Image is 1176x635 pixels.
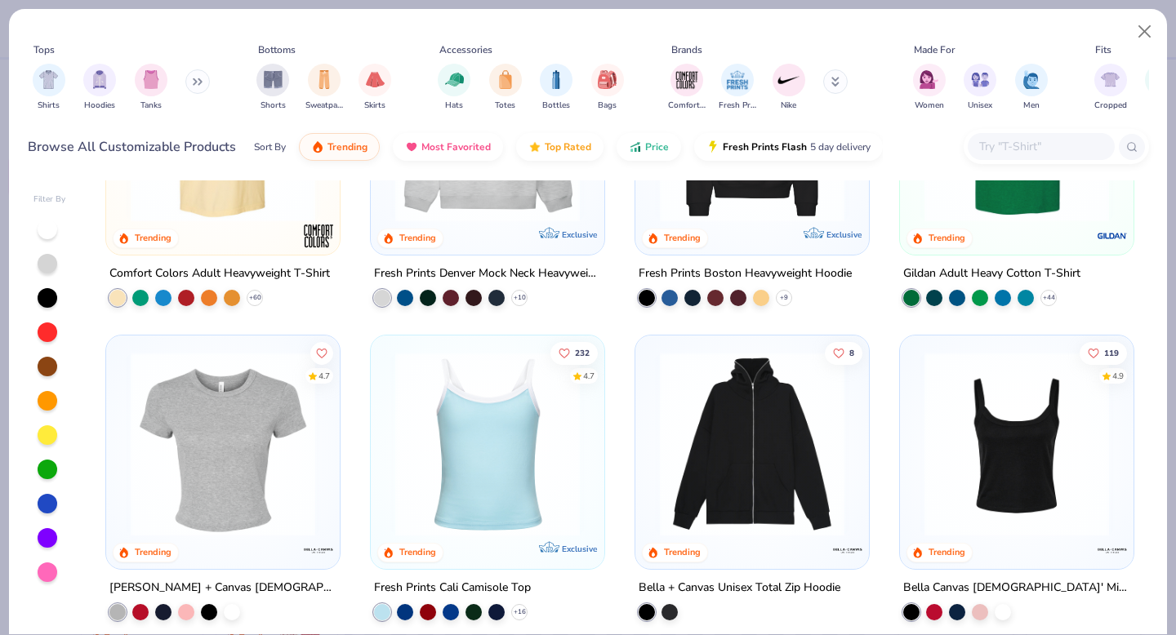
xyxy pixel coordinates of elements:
span: + 9 [780,293,788,303]
button: filter button [135,64,167,112]
div: 4.7 [319,370,331,382]
img: 1f5800f6-a563-4d51-95f6-628a9af9848e [852,352,1053,536]
div: filter for Shorts [256,64,289,112]
span: Sweatpants [305,100,343,112]
span: Most Favorited [421,140,491,153]
button: Like [311,341,334,364]
img: 61d0f7fa-d448-414b-acbf-5d07f88334cb [588,352,789,536]
span: 5 day delivery [810,138,871,157]
div: filter for Hoodies [83,64,116,112]
span: Nike [781,100,796,112]
span: + 16 [514,606,526,616]
span: Women [915,100,944,112]
div: Tops [33,42,55,57]
div: filter for Women [913,64,946,112]
img: Unisex Image [971,70,990,89]
button: filter button [489,64,522,112]
div: 4.9 [1112,370,1124,382]
button: filter button [256,64,289,112]
img: Hoodies Image [91,70,109,89]
div: Comfort Colors Adult Heavyweight T-Shirt [109,264,330,284]
img: Nike Image [777,68,801,92]
img: Shorts Image [264,70,283,89]
img: a90f7c54-8796-4cb2-9d6e-4e9644cfe0fe [588,38,789,222]
span: Tanks [140,100,162,112]
button: filter button [83,64,116,112]
button: filter button [1094,64,1127,112]
span: 119 [1104,349,1119,357]
button: filter button [773,64,805,112]
img: Tanks Image [142,70,160,89]
span: Skirts [364,100,385,112]
div: Browse All Customizable Products [28,137,236,157]
div: Bella + Canvas Unisex Total Zip Hoodie [639,577,840,597]
span: Cropped [1094,100,1127,112]
div: [PERSON_NAME] + Canvas [DEMOGRAPHIC_DATA]' Micro Ribbed Baby Tee [109,577,336,597]
button: filter button [964,64,996,112]
div: filter for Hats [438,64,470,112]
div: filter for Men [1015,64,1048,112]
img: Skirts Image [366,70,385,89]
span: + 60 [249,293,261,303]
div: Filter By [33,193,66,206]
div: Fresh Prints Cali Camisole Top [374,577,531,597]
img: Fresh Prints Image [725,68,750,92]
div: filter for Fresh Prints [719,64,756,112]
img: Men Image [1022,70,1040,89]
div: filter for Unisex [964,64,996,112]
span: 8 [849,349,854,357]
div: Sort By [254,140,286,154]
span: Price [645,140,669,153]
input: Try "T-Shirt" [978,137,1103,156]
img: 8af284bf-0d00-45ea-9003-ce4b9a3194ad [916,352,1117,536]
img: d4a37e75-5f2b-4aef-9a6e-23330c63bbc0 [852,38,1053,222]
button: Price [617,133,681,161]
span: Exclusive [562,543,597,553]
span: 232 [575,349,590,357]
img: Sweatpants Image [315,70,333,89]
button: Trending [299,133,380,161]
img: aa15adeb-cc10-480b-b531-6e6e449d5067 [122,352,323,536]
button: Fresh Prints Flash5 day delivery [694,133,883,161]
div: filter for Nike [773,64,805,112]
div: Fresh Prints Boston Heavyweight Hoodie [639,264,852,284]
span: Exclusive [826,229,862,240]
img: Gildan logo [1095,220,1128,252]
img: Bella + Canvas logo [302,533,335,566]
button: Like [1080,341,1127,364]
img: flash.gif [706,140,719,153]
button: filter button [305,64,343,112]
img: b1a53f37-890a-4b9a-8962-a1b7c70e022e [652,352,853,536]
span: Men [1023,100,1040,112]
div: filter for Comfort Colors [668,64,706,112]
img: Comfort Colors Image [675,68,699,92]
span: Hats [445,100,463,112]
img: 91acfc32-fd48-4d6b-bdad-a4c1a30ac3fc [652,38,853,222]
button: filter button [540,64,572,112]
div: filter for Cropped [1094,64,1127,112]
img: Totes Image [497,70,514,89]
span: Comfort Colors [668,100,706,112]
div: filter for Totes [489,64,522,112]
span: Bags [598,100,617,112]
div: Gildan Adult Heavy Cotton T-Shirt [903,264,1080,284]
div: Fits [1095,42,1111,57]
div: Bella Canvas [DEMOGRAPHIC_DATA]' Micro Ribbed Scoop Tank [903,577,1130,597]
span: Fresh Prints Flash [723,140,807,153]
img: Bottles Image [547,70,565,89]
span: Shirts [38,100,60,112]
button: filter button [33,64,65,112]
div: Fresh Prints Denver Mock Neck Heavyweight Sweatshirt [374,264,601,284]
div: Accessories [439,42,492,57]
button: filter button [591,64,624,112]
div: filter for Tanks [135,64,167,112]
button: filter button [913,64,946,112]
div: filter for Sweatpants [305,64,343,112]
div: filter for Bottles [540,64,572,112]
span: Trending [327,140,367,153]
div: 4.7 [583,370,595,382]
img: db319196-8705-402d-8b46-62aaa07ed94f [916,38,1117,222]
button: filter button [668,64,706,112]
img: Bags Image [598,70,616,89]
button: Like [825,341,862,364]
